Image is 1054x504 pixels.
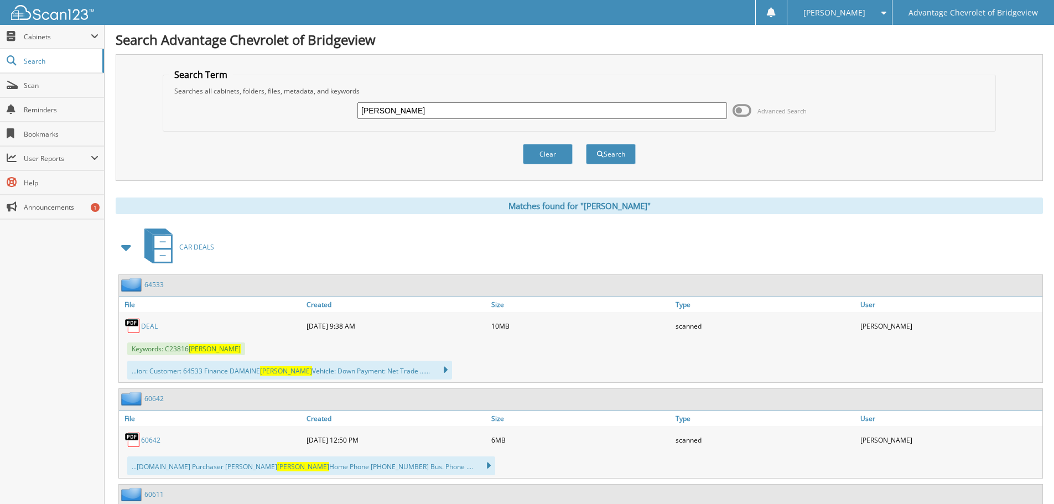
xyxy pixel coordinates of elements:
[119,411,304,426] a: File
[24,105,98,115] span: Reminders
[489,315,673,337] div: 10MB
[858,297,1042,312] a: User
[304,297,489,312] a: Created
[24,129,98,139] span: Bookmarks
[304,315,489,337] div: [DATE] 9:38 AM
[141,321,158,331] a: DEAL
[489,411,673,426] a: Size
[144,280,164,289] a: 64533
[260,366,312,376] span: [PERSON_NAME]
[144,490,164,499] a: 60611
[121,278,144,292] img: folder2.png
[141,435,160,445] a: 60642
[121,487,144,501] img: folder2.png
[24,154,91,163] span: User Reports
[124,318,141,334] img: PDF.png
[277,462,329,471] span: [PERSON_NAME]
[858,315,1042,337] div: [PERSON_NAME]
[24,202,98,212] span: Announcements
[489,297,673,312] a: Size
[121,392,144,406] img: folder2.png
[858,411,1042,426] a: User
[169,69,233,81] legend: Search Term
[673,297,858,312] a: Type
[24,81,98,90] span: Scan
[858,429,1042,451] div: [PERSON_NAME]
[189,344,241,354] span: [PERSON_NAME]
[91,203,100,212] div: 1
[803,9,865,16] span: [PERSON_NAME]
[24,178,98,188] span: Help
[523,144,573,164] button: Clear
[124,432,141,448] img: PDF.png
[304,429,489,451] div: [DATE] 12:50 PM
[757,107,807,115] span: Advanced Search
[11,5,94,20] img: scan123-logo-white.svg
[119,297,304,312] a: File
[127,456,495,475] div: ...[DOMAIN_NAME] Purchaser [PERSON_NAME] Home Phone [PHONE_NUMBER] Bus. Phone ....
[673,315,858,337] div: scanned
[586,144,636,164] button: Search
[116,198,1043,214] div: Matches found for "[PERSON_NAME]"
[116,30,1043,49] h1: Search Advantage Chevrolet of Bridgeview
[127,361,452,380] div: ...ion: Customer: 64533 Finance DAMAINE Vehicle: Down Payment: Net Trade ......
[304,411,489,426] a: Created
[144,394,164,403] a: 60642
[127,342,245,355] span: Keywords: C23816
[169,86,990,96] div: Searches all cabinets, folders, files, metadata, and keywords
[24,56,97,66] span: Search
[673,429,858,451] div: scanned
[138,225,214,269] a: CAR DEALS
[179,242,214,252] span: CAR DEALS
[908,9,1038,16] span: Advantage Chevrolet of Bridgeview
[24,32,91,41] span: Cabinets
[489,429,673,451] div: 6MB
[673,411,858,426] a: Type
